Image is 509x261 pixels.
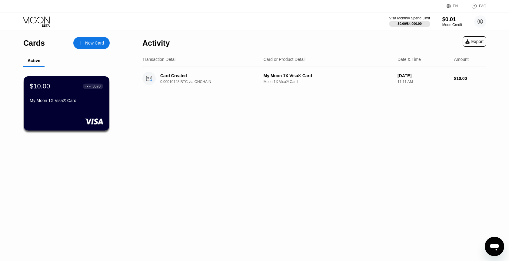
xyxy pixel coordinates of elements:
div: Visa Monthly Spend Limit [389,16,430,20]
div: My Moon 1X Visa® Card [264,73,393,78]
div: $0.00 / $4,000.00 [398,22,422,25]
div: Active [28,58,40,63]
div: $10.00 [454,76,486,81]
div: Export [465,39,484,44]
div: Transaction Detail [142,57,176,62]
div: Moon 1X Visa® Card [264,80,393,84]
iframe: Button to launch messaging window [485,237,504,256]
div: [DATE] [398,73,449,78]
div: Cards [23,39,45,48]
div: New Card [73,37,110,49]
div: ● ● ● ● [85,85,91,87]
div: Visa Monthly Spend Limit$0.00/$4,000.00 [389,16,430,27]
div: New Card [85,41,104,46]
div: $0.01 [442,16,462,23]
div: $0.01Moon Credit [442,16,462,27]
div: 11:11 AM [398,80,449,84]
div: Export [463,36,486,47]
div: $10.00● ● ● ●3070My Moon 1X Visa® Card [24,76,109,130]
div: EN [453,4,458,8]
div: 0.00010148 BTC via ONCHAIN [160,80,265,84]
div: Moon Credit [442,23,462,27]
div: Activity [142,39,170,48]
div: Card or Product Detail [264,57,306,62]
div: FAQ [465,3,486,9]
div: Card Created [160,73,258,78]
div: 3070 [92,84,101,88]
div: My Moon 1X Visa® Card [30,98,103,103]
div: Date & Time [398,57,421,62]
div: Amount [454,57,468,62]
div: EN [447,3,465,9]
div: FAQ [479,4,486,8]
div: Card Created0.00010148 BTC via ONCHAINMy Moon 1X Visa® CardMoon 1X Visa® Card[DATE]11:11 AM$10.00 [142,67,486,90]
div: $10.00 [30,82,50,90]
